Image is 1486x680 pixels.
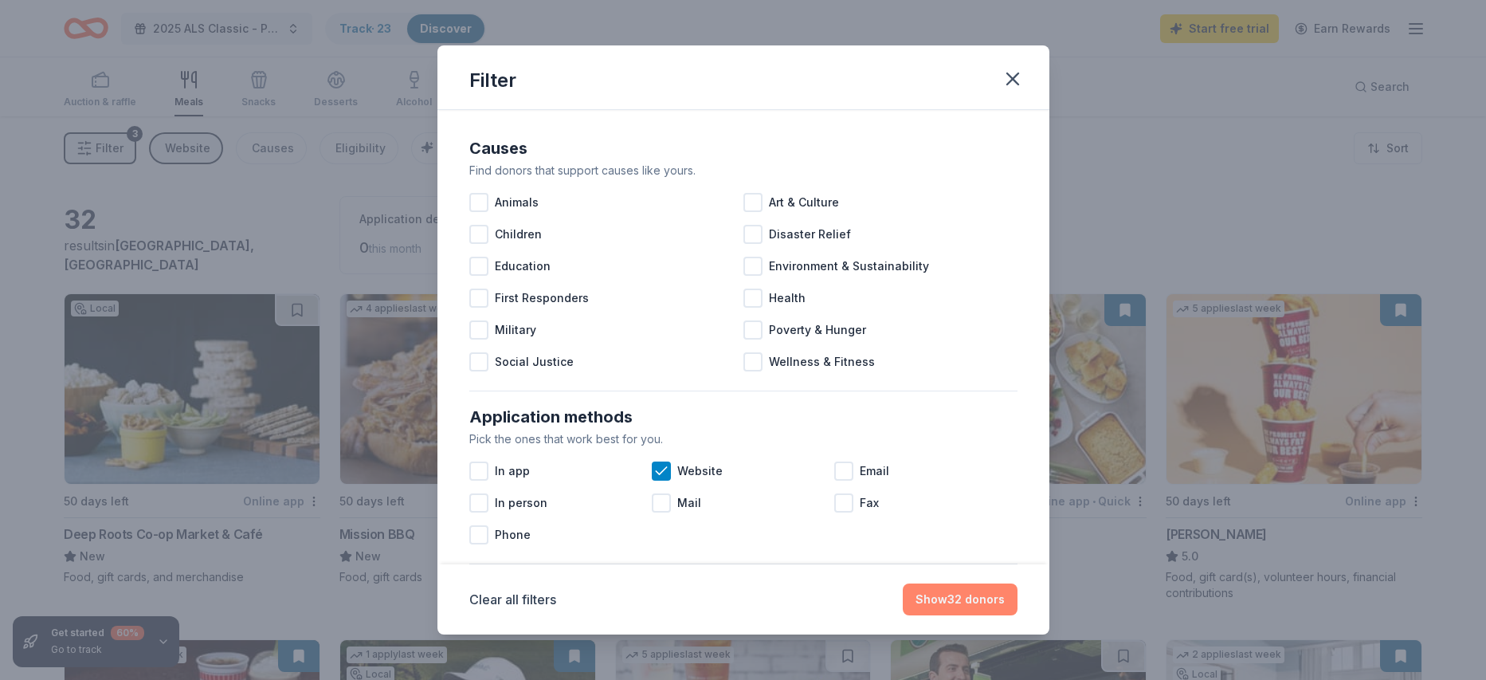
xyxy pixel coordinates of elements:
span: Disaster Relief [769,225,851,244]
span: In person [495,493,547,513]
span: Fax [860,493,879,513]
span: Social Justice [495,352,574,371]
span: Phone [495,525,531,544]
span: Website [677,462,723,481]
div: Find donors that support causes like yours. [469,161,1017,180]
span: Wellness & Fitness [769,352,875,371]
span: In app [495,462,530,481]
span: Military [495,320,536,340]
span: Education [495,257,551,276]
button: Clear all filters [469,590,556,609]
span: Health [769,289,806,308]
div: Filter [469,68,516,93]
span: Art & Culture [769,193,839,212]
span: Animals [495,193,539,212]
span: Environment & Sustainability [769,257,929,276]
span: Children [495,225,542,244]
div: Application methods [469,404,1017,430]
span: First Responders [495,289,589,308]
span: Poverty & Hunger [769,320,866,340]
div: Causes [469,136,1017,161]
button: Show32 donors [903,584,1017,615]
span: Mail [677,493,701,513]
div: Pick the ones that work best for you. [469,430,1017,449]
span: Email [860,462,889,481]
